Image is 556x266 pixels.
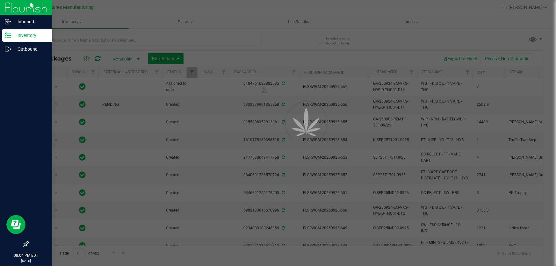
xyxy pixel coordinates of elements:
[5,46,11,52] inline-svg: Outbound
[5,18,11,25] inline-svg: Inbound
[3,253,49,258] p: 08:04 PM EDT
[5,32,11,39] inline-svg: Inventory
[11,18,49,25] p: Inbound
[6,215,25,234] iframe: Resource center
[3,258,49,263] p: [DATE]
[11,32,49,39] p: Inventory
[11,45,49,53] p: Outbound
